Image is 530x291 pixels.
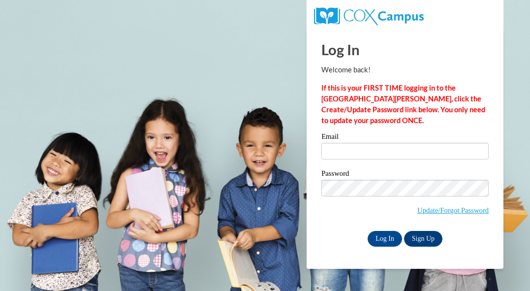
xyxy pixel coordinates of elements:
a: Update/Forgot Password [417,206,489,214]
a: Sign Up [404,231,442,247]
p: Welcome back! [321,65,489,75]
strong: If this is your FIRST TIME logging in to the [GEOGRAPHIC_DATA][PERSON_NAME], click the Create/Upd... [321,84,485,125]
img: COX Campus [314,7,424,25]
input: Log In [368,231,402,247]
label: Password [321,170,489,180]
label: Email [321,133,489,143]
a: COX Campus [314,11,424,20]
h1: Log In [321,39,489,60]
